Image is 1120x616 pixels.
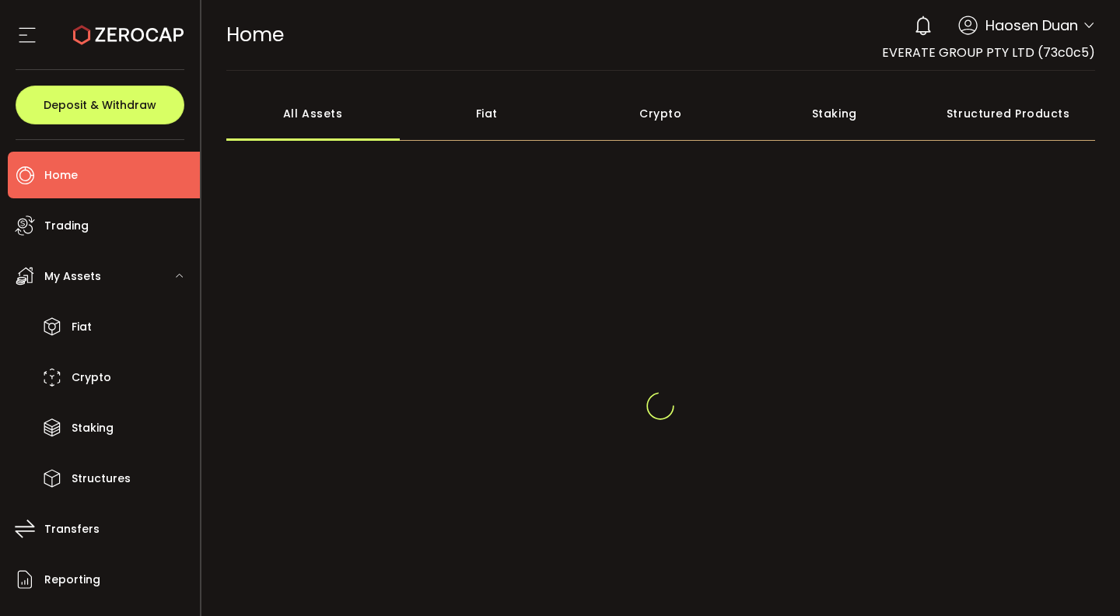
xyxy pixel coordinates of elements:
span: Transfers [44,518,100,541]
div: Crypto [574,86,748,141]
button: Deposit & Withdraw [16,86,184,124]
span: EVERATE GROUP PTY LTD (73c0c5) [882,44,1095,61]
div: All Assets [226,86,401,141]
span: Haosen Duan [985,15,1078,36]
span: Structures [72,467,131,490]
div: Fiat [400,86,574,141]
span: My Assets [44,265,101,288]
span: Home [44,164,78,187]
div: Structured Products [922,86,1096,141]
span: Deposit & Withdraw [44,100,156,110]
span: Home [226,21,284,48]
div: Staking [747,86,922,141]
span: Reporting [44,569,100,591]
span: Fiat [72,316,92,338]
span: Trading [44,215,89,237]
span: Staking [72,417,114,439]
span: Crypto [72,366,111,389]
